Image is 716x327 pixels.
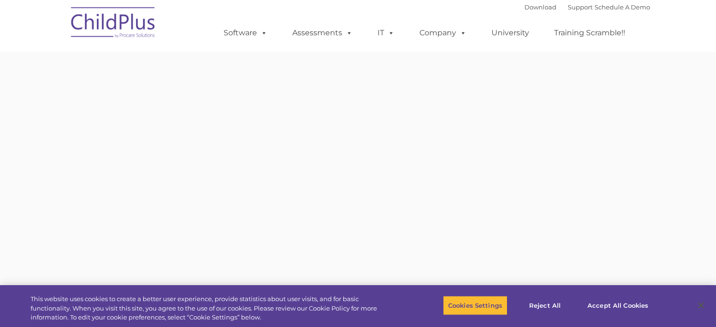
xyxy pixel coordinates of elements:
[410,24,476,42] a: Company
[545,24,635,42] a: Training Scramble!!
[66,0,161,48] img: ChildPlus by Procare Solutions
[582,295,653,315] button: Accept All Cookies
[595,3,650,11] a: Schedule A Demo
[691,295,711,316] button: Close
[214,24,277,42] a: Software
[31,295,394,322] div: This website uses cookies to create a better user experience, provide statistics about user visit...
[482,24,539,42] a: University
[368,24,404,42] a: IT
[524,3,650,11] font: |
[524,3,556,11] a: Download
[283,24,362,42] a: Assessments
[515,295,574,315] button: Reject All
[443,295,507,315] button: Cookies Settings
[568,3,593,11] a: Support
